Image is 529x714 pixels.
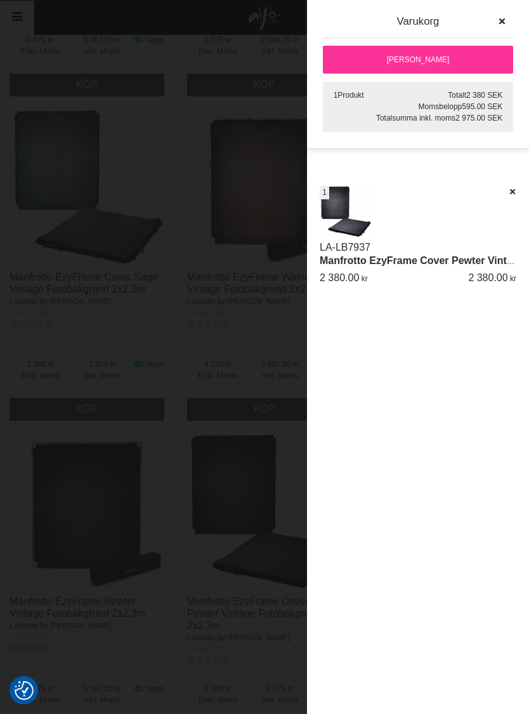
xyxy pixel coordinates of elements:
[455,114,502,122] span: 2 975.00 SEK
[448,91,466,100] span: Totalt
[15,679,34,702] button: Samtyckesinställningar
[322,187,327,198] span: 1
[337,91,363,100] span: Produkt
[320,186,371,237] img: Manfrotto EzyFrame Cover Pewter Vintage Fotobakgrund 2x2.3m
[466,91,502,100] span: 2 380 SEK
[462,102,502,111] span: 595.00 SEK
[468,272,507,283] span: 2 380.00
[376,114,455,122] span: Totalsumma inkl. moms
[323,46,513,74] a: [PERSON_NAME]
[15,681,34,700] img: Revisit consent button
[334,91,338,100] span: 1
[397,15,440,27] span: Varukorg
[419,102,462,111] span: Momsbelopp
[320,272,359,283] span: 2 380.00
[320,242,370,253] a: LA-LB7937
